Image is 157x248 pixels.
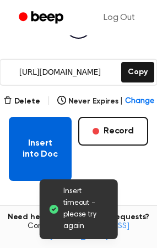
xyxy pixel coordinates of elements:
[11,7,73,29] a: Beep
[63,186,109,232] span: Insert timeout - please try again
[121,62,154,82] button: Copy
[3,96,40,107] button: Delete
[7,222,150,241] span: Contact us
[47,95,51,108] span: |
[57,96,154,107] button: Never Expires|Change
[93,4,146,31] a: Log Out
[50,223,129,240] a: [EMAIL_ADDRESS][DOMAIN_NAME]
[125,96,154,107] span: Change
[120,96,123,107] span: |
[9,117,72,181] button: Insert into Doc
[78,117,148,146] button: Record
